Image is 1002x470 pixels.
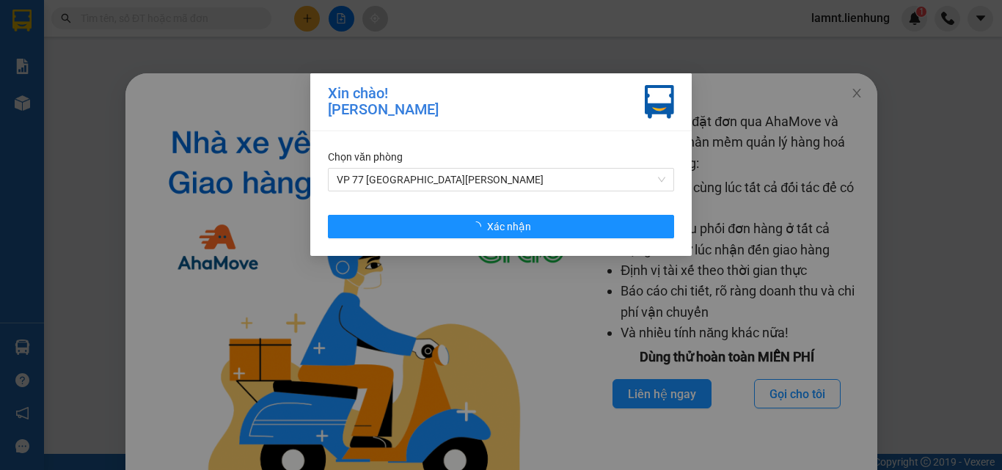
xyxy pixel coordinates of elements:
[328,85,439,119] div: Xin chào! [PERSON_NAME]
[645,85,674,119] img: vxr-icon
[337,169,665,191] span: VP 77 Thái Nguyên
[471,221,487,232] span: loading
[328,215,674,238] button: Xác nhận
[487,219,531,235] span: Xác nhận
[328,149,674,165] div: Chọn văn phòng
